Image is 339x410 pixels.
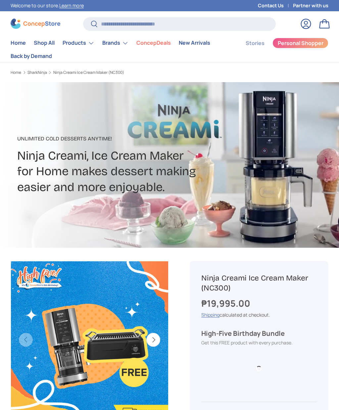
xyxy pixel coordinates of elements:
a: Learn more [59,2,84,9]
summary: Brands [98,36,132,50]
a: New Arrivals [179,36,210,49]
h2: Ninja Creami, Ice Cream Maker for Home makes dessert making easier and more enjoyable. [17,148,271,195]
summary: Products [59,36,98,50]
nav: Primary [11,36,230,63]
a: Shipping [201,312,219,318]
a: Products [63,36,94,50]
a: ConcepDeals [136,36,171,49]
div: calculated at checkout. [201,311,317,318]
a: Home [11,36,26,49]
span: Personal Shopper [278,40,323,46]
a: Brands [102,36,128,50]
a: Ninja Creami Ice Cream Maker (NC300) [53,71,124,75]
div: High-Five Birthday Bundle [201,329,317,338]
a: SharkNinja [27,71,47,75]
p: Unlimited Cold Desserts Anytime!​ [17,135,271,143]
a: Partner with us [293,2,328,9]
h1: Ninja Creami Ice Cream Maker (NC300) [201,273,317,293]
img: ConcepStore [11,19,60,29]
a: Contact Us [258,2,293,9]
a: Personal Shopper [272,38,328,48]
nav: Breadcrumbs [11,70,179,76]
nav: Secondary [230,36,328,63]
a: Shop All [34,36,55,49]
p: Welcome to our store. [11,2,84,9]
a: Home [11,71,21,75]
span: Get this FREE product with every purchase. [201,339,293,346]
strong: ₱19,995.00 [201,297,252,309]
a: Back by Demand [11,50,52,63]
a: Stories [246,37,265,50]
